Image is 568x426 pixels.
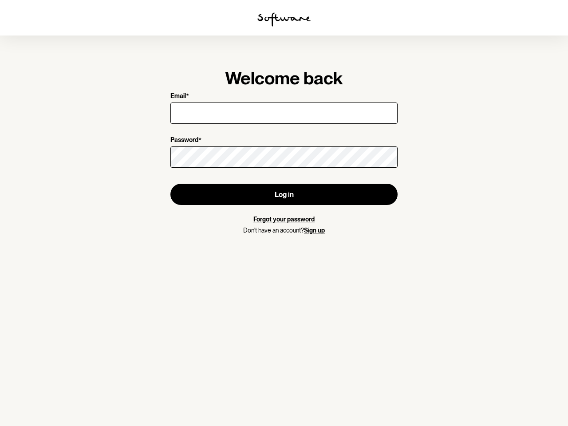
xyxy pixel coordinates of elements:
button: Log in [170,184,398,205]
h1: Welcome back [170,67,398,89]
img: software logo [257,12,311,27]
p: Password [170,136,198,145]
p: Email [170,92,186,101]
a: Sign up [304,227,325,234]
a: Forgot your password [253,216,315,223]
p: Don't have an account? [170,227,398,234]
